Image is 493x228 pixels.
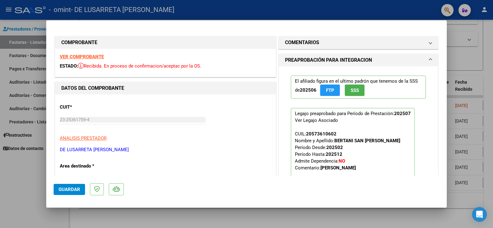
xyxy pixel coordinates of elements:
p: Legajo preaprobado para Período de Prestación: [291,108,415,190]
button: FTP [320,85,340,96]
strong: COMPROBANTE [61,39,97,45]
mat-expansion-panel-header: PREAPROBACIÓN PARA INTEGRACION [279,54,438,66]
strong: BERTANI SAN [PERSON_NAME] [334,138,400,143]
div: Open Intercom Messenger [472,207,487,222]
span: SSS [351,88,359,93]
span: ESTADO: [60,63,78,69]
strong: 202506 [300,87,316,93]
p: CUIT [60,104,123,111]
span: Integración [60,176,83,181]
strong: [PERSON_NAME] [320,165,356,171]
button: SSS [345,85,365,96]
span: FTP [326,88,334,93]
strong: 202512 [326,151,342,157]
strong: 202502 [326,145,343,150]
p: DE LUSARRETA [PERSON_NAME] [60,146,271,153]
span: ANALISIS PRESTADOR [60,135,107,141]
strong: NO [339,158,345,164]
span: Guardar [59,187,80,192]
mat-expansion-panel-header: COMENTARIOS [279,36,438,49]
div: PREAPROBACIÓN PARA INTEGRACION [279,66,438,204]
h1: PREAPROBACIÓN PARA INTEGRACION [285,56,372,64]
span: CUIL: Nombre y Apellido: Período Desde: Período Hasta: Admite Dependencia: [295,131,400,171]
p: El afiliado figura en el ultimo padrón que tenemos de la SSS de [291,76,426,99]
strong: 202507 [394,111,411,116]
span: Recibida. En proceso de confirmacion/aceptac por la OS. [78,63,201,69]
h1: COMENTARIOS [285,39,319,46]
a: VER COMPROBANTE [60,54,104,60]
button: Guardar [54,184,85,195]
p: Area destinado * [60,163,123,170]
div: 20573610602 [306,131,336,137]
strong: DATOS DEL COMPROBANTE [61,85,124,91]
span: Comentario: [295,165,356,171]
div: Ver Legajo Asociado [295,117,338,124]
